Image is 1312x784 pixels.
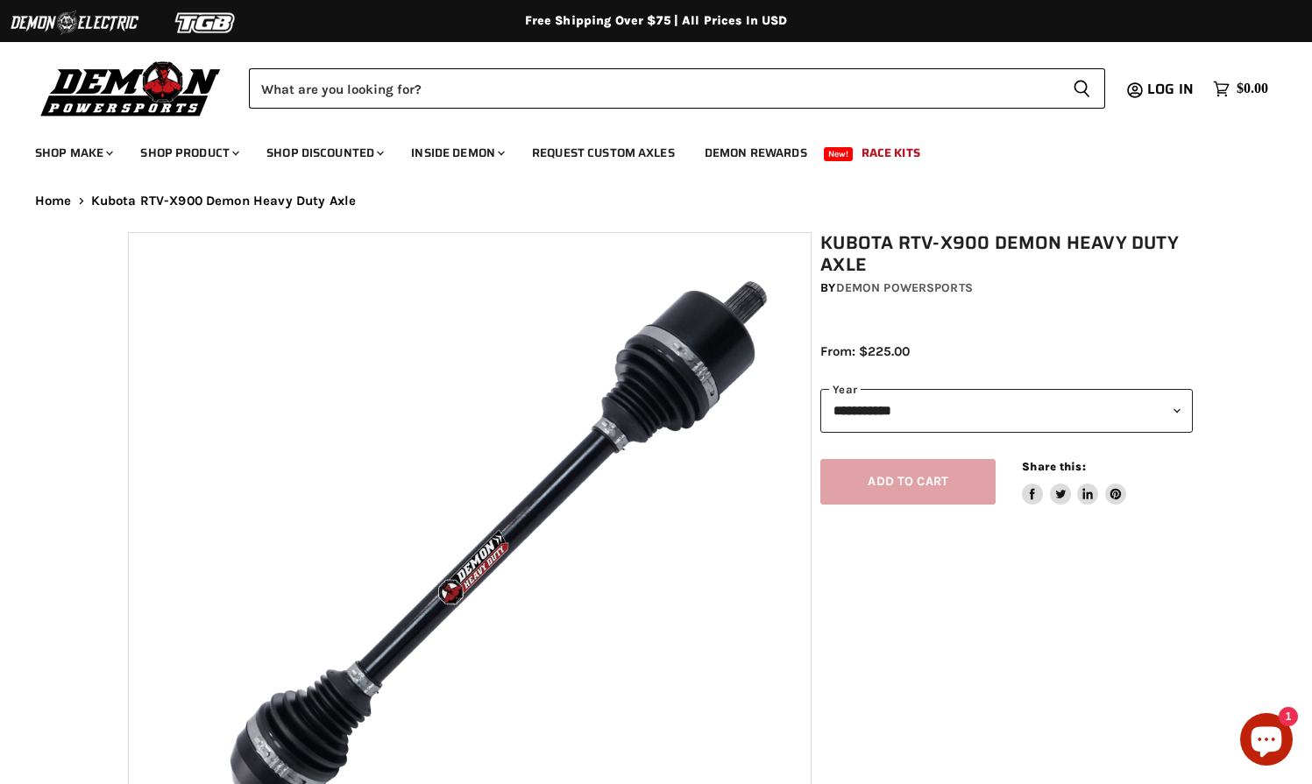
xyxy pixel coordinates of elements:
[1235,713,1298,770] inbox-online-store-chat: Shopify online store chat
[820,389,1193,432] select: year
[1059,68,1105,109] button: Search
[35,194,72,208] a: Home
[22,128,1264,171] ul: Main menu
[91,194,357,208] span: Kubota RTV-X900 Demon Heavy Duty Axle
[820,343,910,359] span: From: $225.00
[140,6,272,39] img: TGB Logo 2
[691,135,820,171] a: Demon Rewards
[253,135,394,171] a: Shop Discounted
[1237,81,1268,97] span: $0.00
[848,135,933,171] a: Race Kits
[249,68,1105,109] form: Product
[249,68,1059,109] input: Search
[836,280,973,295] a: Demon Powersports
[1147,78,1194,100] span: Log in
[398,135,515,171] a: Inside Demon
[1204,76,1277,102] a: $0.00
[1139,81,1204,97] a: Log in
[127,135,250,171] a: Shop Product
[9,6,140,39] img: Demon Electric Logo 2
[1022,460,1085,473] span: Share this:
[824,147,854,161] span: New!
[519,135,688,171] a: Request Custom Axles
[820,232,1193,276] h1: Kubota RTV-X900 Demon Heavy Duty Axle
[22,135,124,171] a: Shop Make
[35,57,227,119] img: Demon Powersports
[1022,459,1126,505] aside: Share this:
[820,279,1193,298] div: by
